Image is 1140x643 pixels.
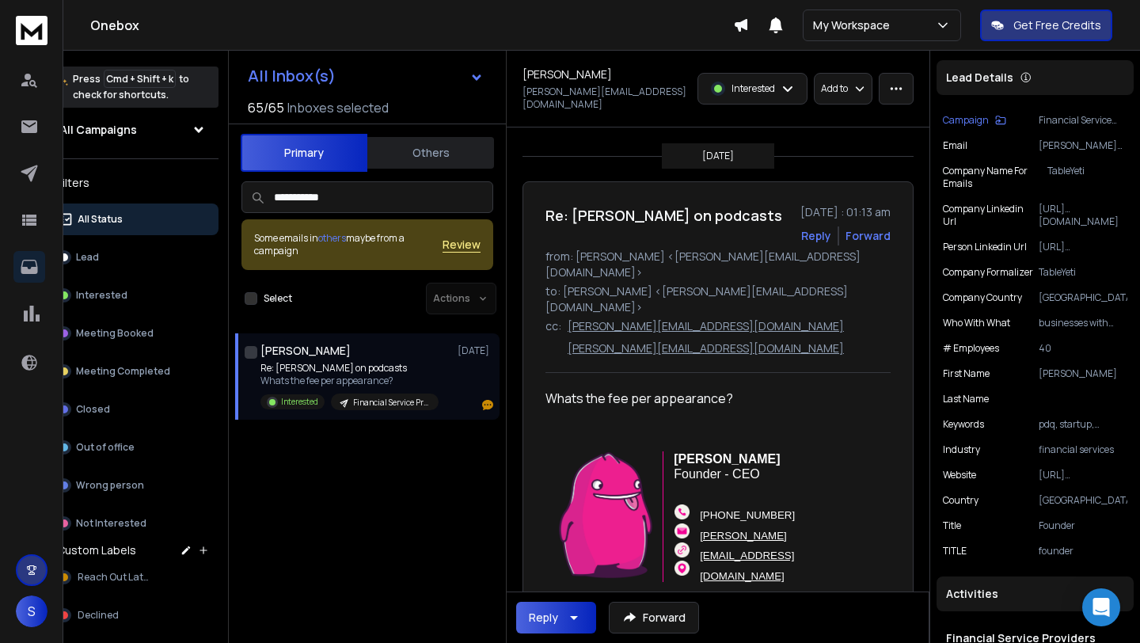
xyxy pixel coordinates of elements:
[943,418,984,431] p: Keywords
[943,203,1039,228] p: Company Linkedin Url
[260,375,439,387] p: Whats the fee per appearance?
[1039,469,1127,481] p: [URL][DOMAIN_NAME]
[943,519,961,532] p: Title
[568,341,844,356] p: [PERSON_NAME][EMAIL_ADDRESS][DOMAIN_NAME]
[943,165,1047,190] p: Company Name for Emails
[943,545,967,557] p: TITLE
[16,595,47,627] button: S
[943,114,1006,127] button: Campaign
[1039,203,1127,228] p: [URL][DOMAIN_NAME]
[47,172,218,194] h3: Filters
[248,68,336,84] h1: All Inbox(s)
[76,517,146,530] p: Not Interested
[47,318,218,349] button: Meeting Booked
[78,571,152,584] span: Reach Out Later
[287,98,389,117] h3: Inboxes selected
[1039,443,1127,456] p: financial services
[90,16,733,35] h1: Onebox
[76,441,135,454] p: Out of office
[16,16,47,45] img: logo
[943,494,978,507] p: Country
[1039,114,1127,127] p: Financial Service Providers ([GEOGRAPHIC_DATA]/[GEOGRAPHIC_DATA])
[76,289,127,302] p: Interested
[943,342,999,355] p: # Employees
[1039,139,1127,152] p: [PERSON_NAME][EMAIL_ADDRESS][DOMAIN_NAME]
[60,122,137,138] h1: All Campaigns
[545,204,782,226] h1: Re: [PERSON_NAME] on podcasts
[702,150,734,162] p: [DATE]
[260,362,439,375] p: Re: [PERSON_NAME] on podcasts
[801,228,831,244] button: Reply
[248,98,284,117] span: 65 / 65
[674,452,780,466] span: [PERSON_NAME]
[545,318,561,356] p: cc:
[1039,494,1127,507] p: [GEOGRAPHIC_DATA]
[47,204,218,235] button: All Status
[1039,545,1127,557] p: founder
[254,232,443,257] div: Some emails in maybe from a campaign
[943,266,1033,279] p: Company Formalizer
[1039,291,1127,304] p: [GEOGRAPHIC_DATA]
[800,204,891,220] p: [DATE] : 01:13 am
[674,523,690,538] img: AD_4nXdJENIBL1-EOwtdYGXD6Z4jy8kegxZxkvnsQZx58nnwN18pM4zFkQqmAaidjOCklM3SIp0C4ZjRm3JbisuUiMq7W4J5O...
[76,403,110,416] p: Closed
[57,542,136,558] h3: Custom Labels
[47,470,218,501] button: Wrong person
[264,292,292,305] label: Select
[76,327,154,340] p: Meeting Booked
[946,70,1013,86] p: Lead Details
[241,134,367,172] button: Primary
[104,70,176,88] span: Cmd + Shift + k
[821,82,848,95] p: Add to
[318,231,346,245] span: others
[943,469,976,481] p: Website
[700,526,794,584] a: [PERSON_NAME][EMAIL_ADDRESS][DOMAIN_NAME]
[1039,519,1127,532] p: Founder
[73,71,189,103] p: Press to check for shortcuts.
[458,344,493,357] p: [DATE]
[47,508,218,539] button: Not Interested
[443,237,481,253] button: Review
[78,213,123,226] p: All Status
[943,114,989,127] p: Campaign
[78,609,119,622] span: Declined
[1013,17,1101,33] p: Get Free Credits
[937,576,1134,611] div: Activities
[516,602,596,633] button: Reply
[47,394,218,425] button: Closed
[845,228,891,244] div: Forward
[47,599,218,631] button: Declined
[700,587,785,604] a: [DOMAIN_NAME]
[943,139,967,152] p: Email
[522,67,612,82] h1: [PERSON_NAME]
[943,241,1027,253] p: Person Linkedin Url
[1039,418,1127,431] p: pdq, startup, merchant services, card machines, payment tools
[47,114,218,146] button: All Campaigns
[76,479,144,492] p: Wrong person
[1039,342,1127,355] p: 40
[731,82,775,95] p: Interested
[545,249,891,280] p: from: [PERSON_NAME] <[PERSON_NAME][EMAIL_ADDRESS][DOMAIN_NAME]>
[47,280,218,311] button: Interested
[700,509,795,521] span: [PHONE_NUMBER]
[529,610,558,626] div: Reply
[522,86,688,111] p: [PERSON_NAME][EMAIL_ADDRESS][DOMAIN_NAME]
[1082,588,1120,626] div: Open Intercom Messenger
[353,397,429,409] p: Financial Service Providers ([GEOGRAPHIC_DATA]/[GEOGRAPHIC_DATA])
[943,317,1010,329] p: Who with What
[1039,266,1127,279] p: TableYeti
[943,443,980,456] p: Industry
[47,356,218,387] button: Meeting Completed
[1047,165,1127,190] p: TableYeti
[47,432,218,463] button: Out of office
[1039,241,1127,253] p: [URL][DOMAIN_NAME][PERSON_NAME]
[47,242,218,273] button: Lead
[700,530,794,583] span: [PERSON_NAME][EMAIL_ADDRESS][DOMAIN_NAME]
[674,504,690,519] img: AD_4nXf-S0x9wikOLB3u7vX2GeXmRwGR60VfXTWN6X0hi2YEs6PmdnAIOPRqyPK0GzvVJFR0oDUtAE1p392vNHy8qazFxvcEC...
[235,60,496,92] button: All Inbox(s)
[559,451,652,579] img: AD_4nXdKWx9Scc5bTrajWMk9OK1FoIz_Egt9LAYxVQfRF8oXEaCINcK4bBy4RL8jzCNP8VYKZYH7DdzUmabSXZppEzYyUvFUP...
